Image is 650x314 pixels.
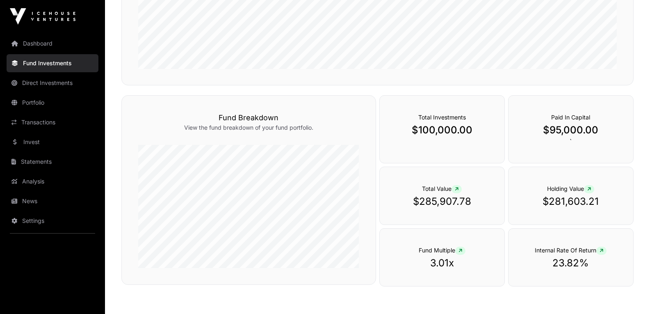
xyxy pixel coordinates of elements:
p: View the fund breakdown of your fund portfolio. [138,124,359,132]
p: $281,603.21 [525,195,617,208]
p: 3.01x [396,257,488,270]
p: $285,907.78 [396,195,488,208]
span: Fund Multiple [419,247,465,254]
span: Total Investments [418,114,466,121]
a: Portfolio [7,94,98,112]
span: Internal Rate Of Return [535,247,607,254]
span: Holding Value [547,185,594,192]
a: Statements [7,153,98,171]
img: Icehouse Ventures Logo [10,8,75,25]
p: $100,000.00 [396,124,488,137]
iframe: Chat Widget [609,275,650,314]
h3: Fund Breakdown [138,112,359,124]
p: 23.82% [525,257,617,270]
a: Dashboard [7,34,98,53]
span: Paid In Capital [551,114,590,121]
a: News [7,192,98,210]
a: Invest [7,133,98,151]
p: $95,000.00 [525,124,617,137]
a: Fund Investments [7,54,98,72]
a: Settings [7,212,98,230]
a: Analysis [7,172,98,190]
a: Transactions [7,113,98,131]
span: Total Value [422,185,462,192]
div: ` [508,95,634,163]
a: Direct Investments [7,74,98,92]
